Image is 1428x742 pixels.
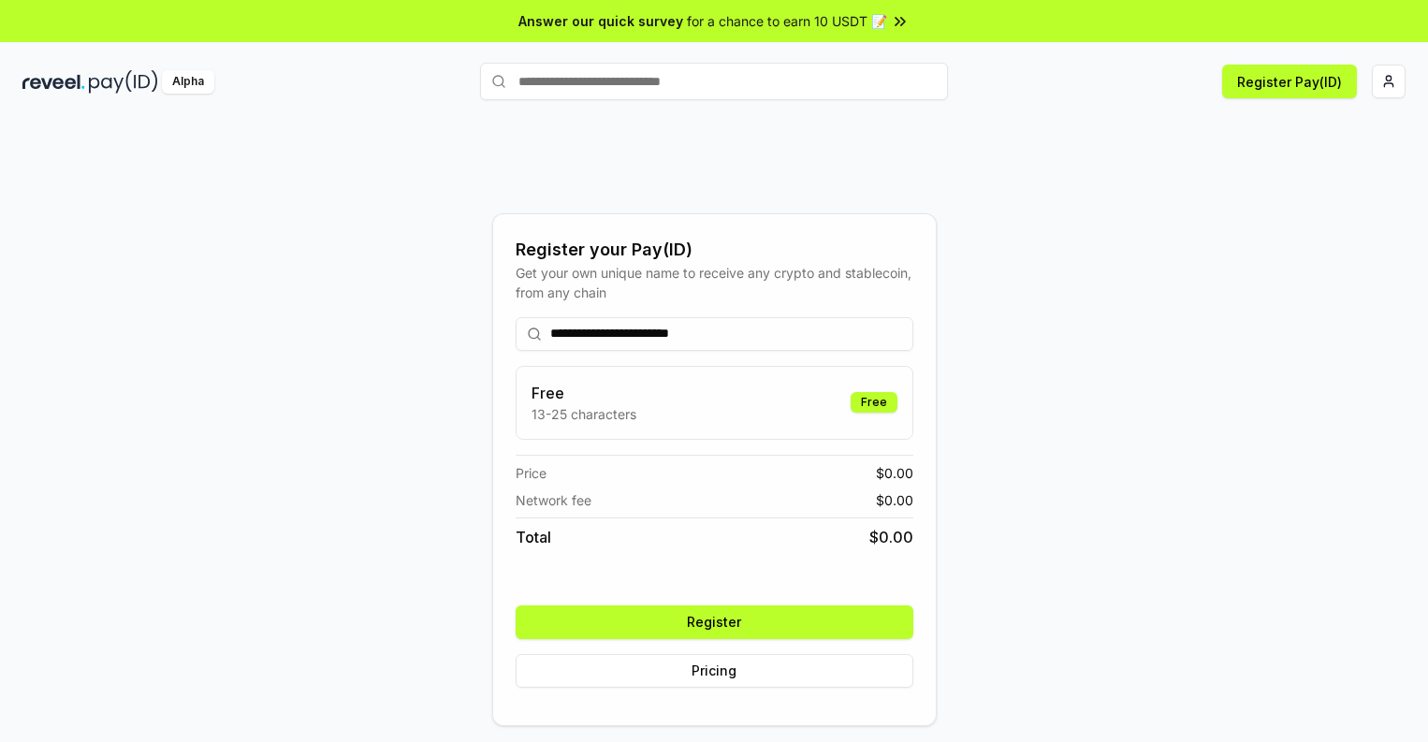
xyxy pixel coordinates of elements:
[22,70,85,94] img: reveel_dark
[516,605,913,639] button: Register
[162,70,214,94] div: Alpha
[516,263,913,302] div: Get your own unique name to receive any crypto and stablecoin, from any chain
[876,490,913,510] span: $ 0.00
[516,654,913,688] button: Pricing
[516,237,913,263] div: Register your Pay(ID)
[532,382,636,404] h3: Free
[1222,65,1357,98] button: Register Pay(ID)
[516,490,591,510] span: Network fee
[89,70,158,94] img: pay_id
[518,11,683,31] span: Answer our quick survey
[687,11,887,31] span: for a chance to earn 10 USDT 📝
[532,404,636,424] p: 13-25 characters
[869,526,913,548] span: $ 0.00
[516,526,551,548] span: Total
[851,392,897,413] div: Free
[876,463,913,483] span: $ 0.00
[516,463,546,483] span: Price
